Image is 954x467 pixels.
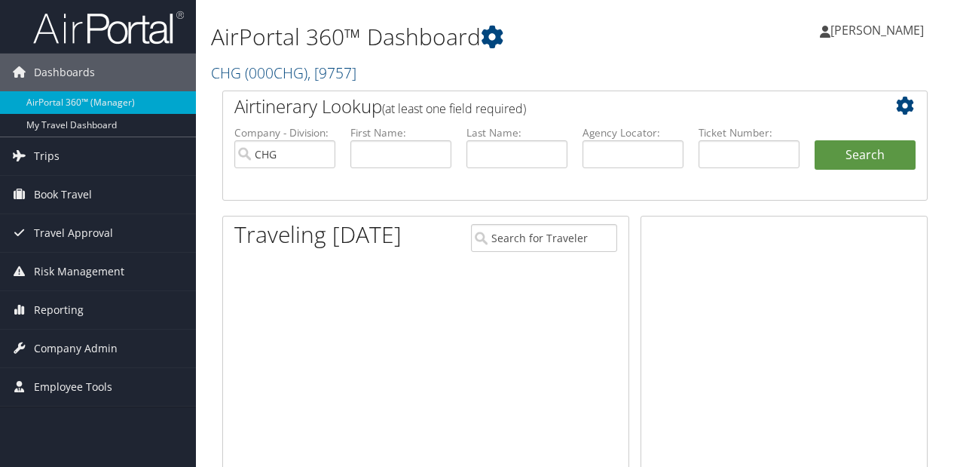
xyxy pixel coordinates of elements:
label: Agency Locator: [582,125,683,140]
span: Reporting [34,291,84,329]
span: Dashboards [34,54,95,91]
a: CHG [211,63,356,83]
span: (at least one field required) [382,100,526,117]
span: Risk Management [34,253,124,290]
span: , [ 9757 ] [307,63,356,83]
label: First Name: [350,125,451,140]
label: Ticket Number: [699,125,800,140]
span: ( 000CHG ) [245,63,307,83]
span: [PERSON_NAME] [830,22,924,38]
label: Last Name: [466,125,567,140]
button: Search [815,140,916,171]
span: Employee Tools [34,368,112,406]
span: Book Travel [34,176,92,214]
h2: Airtinerary Lookup [234,94,857,119]
span: Travel Approval [34,214,113,252]
h1: Traveling [DATE] [234,219,402,250]
span: Trips [34,137,60,175]
img: airportal-logo.png [33,10,184,45]
a: [PERSON_NAME] [820,8,939,53]
input: Search for Traveler [471,224,617,252]
h1: AirPortal 360™ Dashboard [211,21,696,53]
label: Company - Division: [234,125,335,140]
span: Company Admin [34,330,118,367]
